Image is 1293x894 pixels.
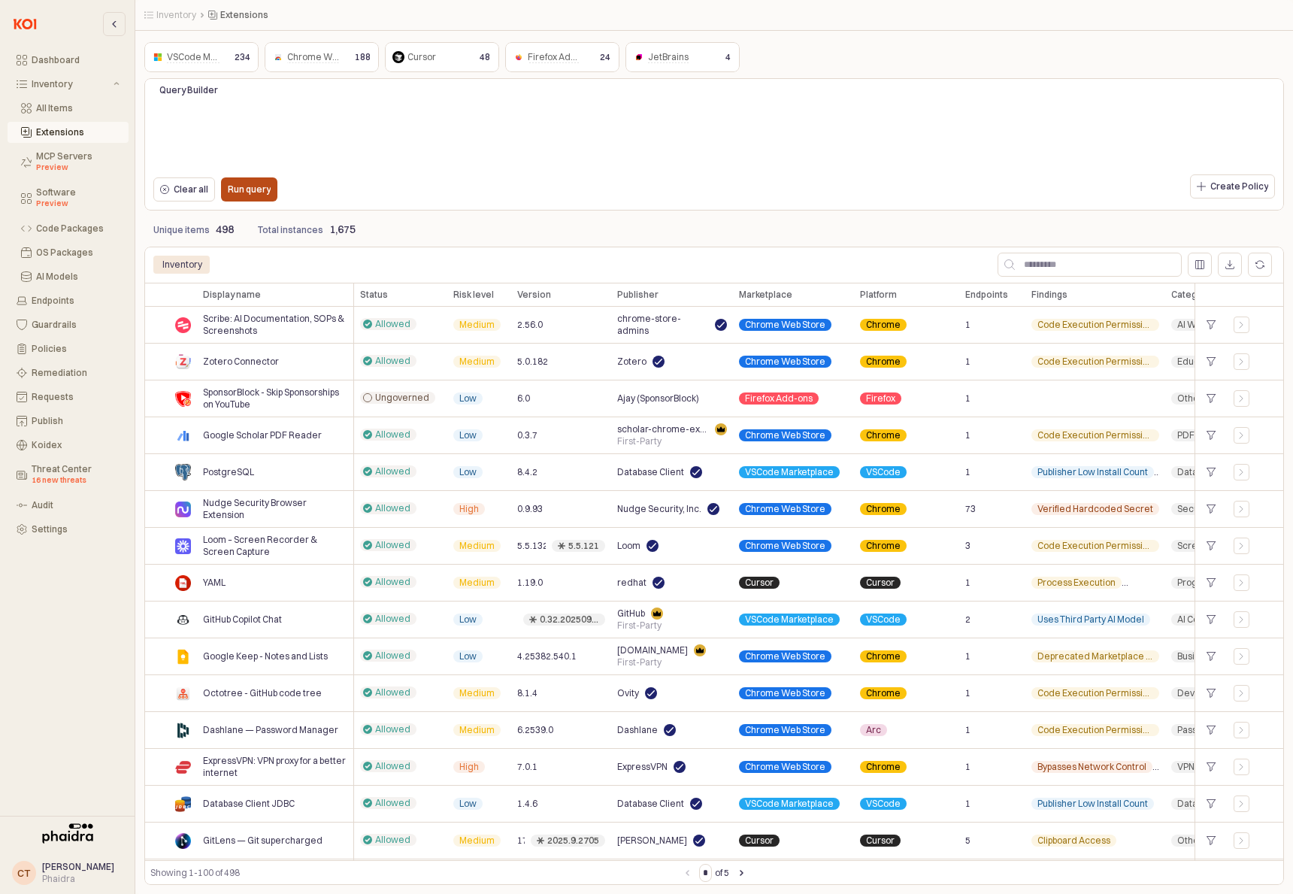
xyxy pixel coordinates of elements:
div: Firefox Add-ons24 [505,42,619,72]
span: VSCode Marketplace [745,466,834,478]
span: Chrome [866,356,901,368]
button: Threat Center [8,459,129,492]
div: Software [36,187,120,210]
div: Inventory [32,79,111,89]
span: 5.0.182 [517,356,548,368]
span: 1 [965,687,971,699]
span: Code Execution Permissions [1037,687,1153,699]
span: Endpoints [965,289,1008,301]
div: Remediation [32,368,120,378]
span: Octotree - GitHub code tree [203,687,322,699]
div: Inventory [153,256,211,274]
div: Publish [32,416,120,426]
span: Allowed [375,355,410,367]
div: 0.32.2025092901 [540,614,599,626]
span: Code Execution Permissions [1037,429,1153,441]
div: Koidex [32,440,120,450]
span: Allowed [375,797,410,809]
div: Policies [32,344,120,354]
span: Publisher Low Install Count [1037,466,1148,478]
span: GitHub [617,608,645,620]
span: Database Client [617,466,684,478]
div: 2025.9.2705 [547,835,599,847]
span: PDF and Document Tools [1177,429,1258,441]
span: 1 [965,392,971,405]
span: Chrome [866,319,901,331]
span: GitLens — Git supercharged [203,835,322,847]
span: Platform [860,289,897,301]
span: PostgreSQL [203,466,254,478]
span: Verified Hardcoded Secret [1037,503,1153,515]
iframe: QueryBuildingItay [153,108,1275,170]
span: 7.0.1 [517,761,537,773]
span: Nudge Security Browser Extension [203,497,347,521]
div: Showing 1-100 of 498 [150,865,678,880]
span: Firefox Add-ons [745,392,813,405]
div: + [1201,573,1222,592]
span: 5 [965,835,971,847]
span: Google Scholar PDF Reader [203,429,322,441]
span: Chrome Web Store [287,51,368,63]
span: VSCode [866,466,901,478]
span: Allowed [375,760,410,772]
p: Total instances [258,223,323,237]
span: Firefox [866,392,895,405]
span: chrome-store-admins [617,313,709,337]
div: AI Models [36,271,120,282]
span: Other [1177,392,1203,405]
span: Chrome Web Store [745,650,825,662]
span: VSCode Marketplace [745,614,834,626]
div: + [1201,610,1222,629]
div: Endpoints [32,295,120,306]
span: Loom – Screen Recorder & Screen Capture [203,534,347,558]
span: Developer Tools [1177,687,1246,699]
div: + [1201,389,1222,408]
span: Database Client JDBC [203,798,295,810]
button: Create Policy [1190,174,1275,198]
span: Risk level [453,289,494,301]
span: 1.19.0 [517,577,543,589]
span: VSCode [866,614,901,626]
div: + [1201,315,1222,335]
span: First-Party [617,656,662,668]
span: Display name [203,289,261,301]
div: Threat Center [32,464,120,486]
button: Run query [221,177,277,202]
span: Version [517,289,551,301]
span: Chrome [866,761,901,773]
div: + [1201,831,1222,850]
span: Low [459,429,477,441]
span: YAML [203,577,226,589]
button: Settings [8,519,129,540]
div: Chrome Web Store188 [265,42,379,72]
span: Arc [866,724,881,736]
div: CT [17,865,31,880]
span: [PERSON_NAME] [42,861,114,872]
span: Business Productivity [1177,650,1258,662]
div: + [1201,462,1222,482]
span: Firefox Add-ons [528,51,595,63]
p: 188 [355,50,371,64]
span: Password Managers [1177,724,1258,736]
span: Publisher Low Install Count [1037,798,1148,810]
span: Medium [459,724,495,736]
span: Chrome Web Store [745,503,825,515]
div: MCP Servers [36,151,120,174]
span: Code Execution Permissions [1037,540,1153,552]
button: Koidex [8,435,129,456]
span: Chrome Web Store [745,724,825,736]
span: 1 [965,724,971,736]
button: Requests [8,386,129,408]
p: 234 [235,50,250,64]
div: OS Packages [36,247,120,258]
span: Medium [459,577,495,589]
span: Ajay (SponsorBlock) [617,392,699,405]
span: Chrome [866,687,901,699]
span: Status [360,289,388,301]
button: Guardrails [8,314,129,335]
span: Zotero Connector [203,356,279,368]
div: Table toolbar [144,860,1284,885]
span: 6.0 [517,392,530,405]
span: 8.1.4 [517,687,537,699]
button: Policies [8,338,129,359]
